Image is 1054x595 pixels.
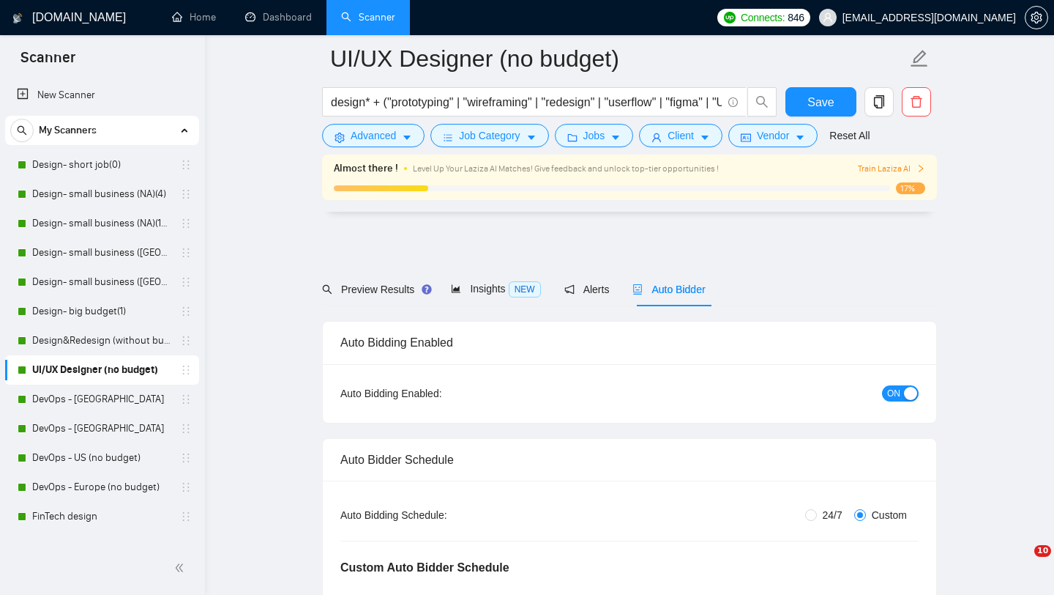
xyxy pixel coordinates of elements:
div: Auto Bidding Enabled [340,322,919,363]
span: double-left [174,561,189,575]
span: area-chart [451,284,461,294]
span: Save [807,93,834,111]
span: 17% [896,182,925,194]
button: Train Laziza AI [858,162,925,176]
span: holder [180,188,192,200]
div: Tooltip anchor [420,283,433,296]
span: Almost there ! [334,160,398,177]
span: idcard [741,132,751,143]
span: holder [180,423,192,435]
a: UI/UX Designer (no budget) [32,355,171,385]
span: robot [632,284,643,295]
span: holder [180,364,192,376]
a: [PERSON_NAME] [32,531,171,561]
span: holder [180,511,192,522]
a: setting [1025,12,1048,23]
a: Design- short job(0) [32,150,171,180]
span: holder [180,481,192,493]
span: Auto Bidder [632,284,705,295]
span: folder [567,132,578,143]
span: Client [668,127,694,144]
span: 24/7 [817,507,848,523]
a: DevOps - [GEOGRAPHIC_DATA] [32,385,171,414]
span: holder [180,218,192,229]
span: Advanced [351,127,396,144]
button: Save [785,87,856,117]
span: Scanner [9,47,87,78]
a: DevOps - [GEOGRAPHIC_DATA] [32,414,171,443]
span: Level Up Your Laziza AI Matches! Give feedback and unlock top-tier opportunities ! [413,163,719,174]
span: 846 [788,10,804,26]
span: search [748,95,776,108]
span: holder [180,306,192,317]
span: Job Category [459,127,520,144]
span: holder [180,247,192,259]
span: caret-down [610,132,621,143]
a: DevOps - US (no budget) [32,443,171,473]
a: dashboardDashboard [245,11,312,23]
span: caret-down [526,132,537,143]
span: edit [910,49,929,68]
span: info-circle [728,97,738,107]
span: caret-down [700,132,710,143]
button: setting [1025,6,1048,29]
button: userClientcaret-down [639,124,722,147]
a: Design- big budget(1) [32,297,171,326]
span: Jobs [583,127,605,144]
li: New Scanner [5,81,199,110]
span: Vendor [757,127,789,144]
span: copy [865,95,893,108]
a: homeHome [172,11,216,23]
button: search [747,87,777,117]
a: DevOps - Europe (no budget) [32,473,171,502]
a: FinTech design [32,502,171,531]
a: Design&Redesign (without budget) [32,326,171,355]
span: ON [887,385,900,402]
button: settingAdvancedcaret-down [322,124,425,147]
span: holder [180,159,192,171]
div: Auto Bidding Enabled: [340,385,533,402]
span: NEW [509,281,541,297]
span: user [823,12,833,23]
span: user [651,132,662,143]
span: holder [180,452,192,464]
span: caret-down [795,132,805,143]
div: Auto Bidding Schedule: [340,507,533,523]
div: Auto Bidder Schedule [340,439,919,481]
span: 10 [1034,545,1051,557]
input: Search Freelance Jobs... [331,93,722,111]
button: copy [864,87,894,117]
span: holder [180,335,192,347]
span: search [11,125,33,136]
span: Connects: [741,10,785,26]
span: holder [180,276,192,288]
span: Custom [866,507,913,523]
h5: Custom Auto Bidder Schedule [340,559,509,577]
button: idcardVendorcaret-down [728,124,818,147]
span: Preview Results [322,284,427,295]
iframe: Intercom live chat [1004,545,1039,580]
span: setting [1025,12,1047,23]
button: barsJob Categorycaret-down [430,124,548,147]
span: setting [334,132,345,143]
a: Design- small business (NA)(15$) [32,209,171,238]
span: bars [443,132,453,143]
span: holder [180,393,192,405]
span: search [322,284,332,295]
span: notification [564,284,575,295]
span: holder [180,540,192,552]
a: Design- small business ([GEOGRAPHIC_DATA])(4) [32,267,171,297]
button: delete [902,87,931,117]
span: Alerts [564,284,610,295]
span: My Scanners [39,116,97,145]
span: right [916,164,925,173]
span: Insights [451,283,540,295]
img: upwork-logo.png [724,12,736,23]
a: Design- small business ([GEOGRAPHIC_DATA])(15$) [32,238,171,267]
input: Scanner name... [330,40,907,77]
a: Reset All [829,127,870,144]
button: search [10,119,34,142]
span: caret-down [402,132,412,143]
button: folderJobscaret-down [555,124,634,147]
